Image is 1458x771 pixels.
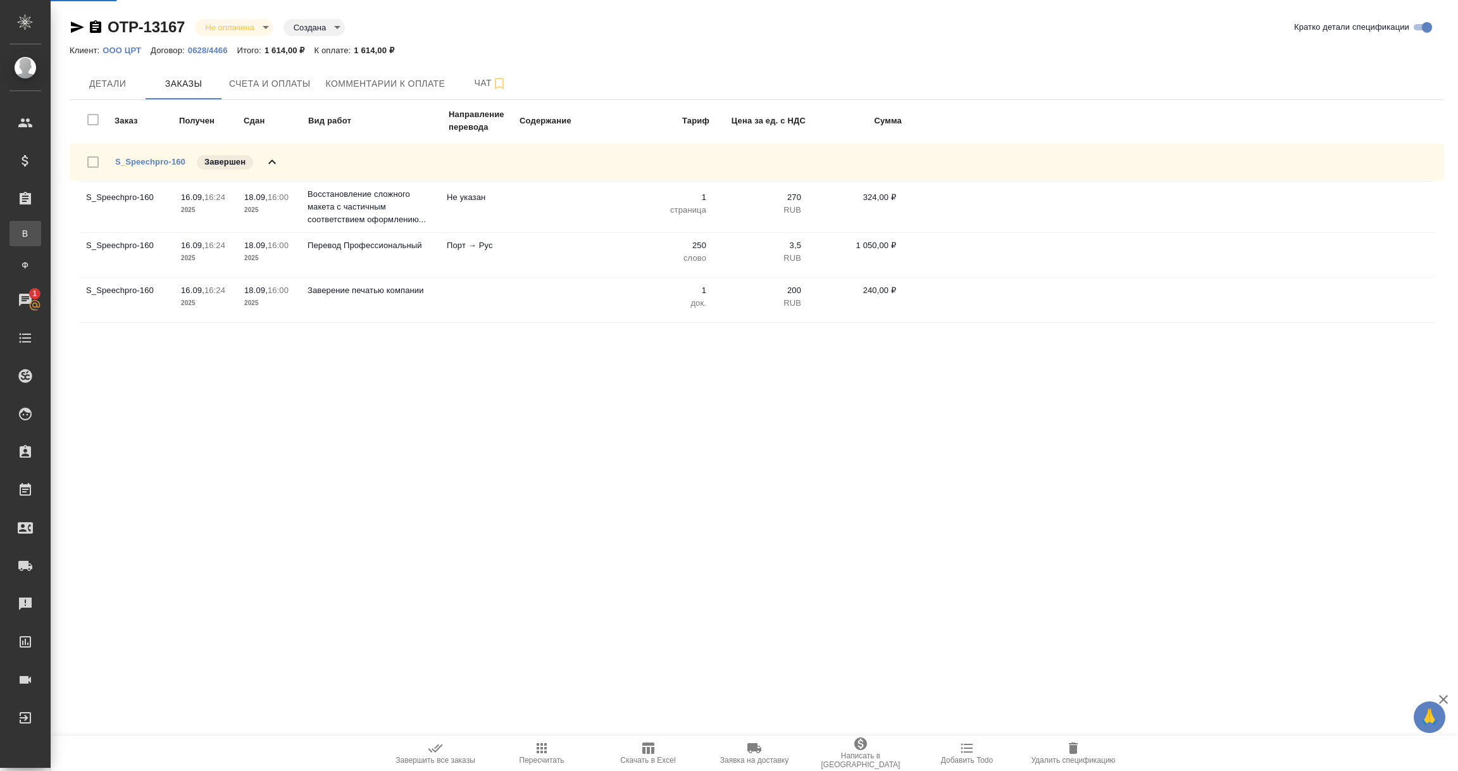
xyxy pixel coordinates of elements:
[244,241,268,250] p: 18.09,
[181,192,204,202] p: 16.09,
[807,108,902,134] td: Сумма
[108,18,185,35] a: OTP-13167
[181,285,204,295] p: 16.09,
[201,22,258,33] button: Не оплачена
[492,76,507,91] svg: Подписаться
[188,46,237,55] p: 0628/4466
[268,192,289,202] p: 16:00
[520,756,564,765] span: Пересчитать
[204,241,225,250] p: 16:24
[814,239,896,252] p: 1 050,00 ₽
[719,191,801,204] p: 270
[620,756,675,765] span: Скачать в Excel
[151,46,188,55] p: Договор:
[204,285,225,295] p: 16:24
[1031,756,1115,765] span: Удалить спецификацию
[624,252,706,265] p: слово
[720,756,788,765] span: Заявка на доставку
[283,19,345,36] div: Не оплачена
[3,284,47,316] a: 1
[489,736,595,771] button: Пересчитать
[624,297,706,310] p: док.
[178,108,242,134] td: Получен
[181,241,204,250] p: 16.09,
[814,284,896,297] p: 240,00 ₽
[719,204,801,216] p: RUB
[711,108,806,134] td: Цена за ед. с НДС
[188,44,237,55] a: 0628/4466
[315,46,354,55] p: К оплате:
[229,76,311,92] span: Счета и оплаты
[103,44,151,55] a: OOO ЦРТ
[88,20,103,35] button: Скопировать ссылку
[237,46,265,55] p: Итого:
[308,284,434,297] p: Заверение печатью компании
[80,278,175,322] td: S_Speechpro-160
[1020,736,1126,771] button: Удалить спецификацию
[701,736,807,771] button: Заявка на доставку
[265,46,315,55] p: 1 614,00 ₽
[80,185,175,229] td: S_Speechpro-160
[595,736,701,771] button: Скачать в Excel
[114,108,177,134] td: Заказ
[914,736,1020,771] button: Добавить Todo
[268,285,289,295] p: 16:00
[1414,701,1445,733] button: 🙏
[807,736,914,771] button: Написать в [GEOGRAPHIC_DATA]
[115,157,185,166] a: S_Speechpro-160
[268,241,289,250] p: 16:00
[814,191,896,204] p: 324,00 ₽
[70,20,85,35] button: Скопировать ссылку для ЯМессенджера
[308,188,434,226] p: Восстановление сложного макета с частичным соответствием оформлению...
[326,76,445,92] span: Комментарии к оплате
[719,239,801,252] p: 3,5
[70,46,103,55] p: Клиент:
[290,22,330,33] button: Создана
[815,751,906,769] span: Написать в [GEOGRAPHIC_DATA]
[9,253,41,278] a: Ф
[204,192,225,202] p: 16:24
[448,108,518,134] td: Направление перевода
[181,204,232,216] p: 2025
[460,75,521,91] span: Чат
[624,191,706,204] p: 1
[354,46,404,55] p: 1 614,00 ₽
[25,287,44,300] span: 1
[440,233,510,277] td: Порт → Рус
[1419,704,1440,730] span: 🙏
[244,192,268,202] p: 18.09,
[103,46,151,55] p: OOO ЦРТ
[244,285,268,295] p: 18.09,
[244,297,295,310] p: 2025
[941,756,993,765] span: Добавить Todo
[243,108,306,134] td: Сдан
[77,76,138,92] span: Детали
[440,185,510,229] td: Не указан
[70,144,1444,180] div: S_Speechpro-160Завершен
[204,156,246,168] p: Завершен
[308,108,447,134] td: Вид работ
[153,76,214,92] span: Заказы
[1294,21,1409,34] span: Кратко детали спецификации
[624,284,706,297] p: 1
[624,239,706,252] p: 250
[80,233,175,277] td: S_Speechpro-160
[621,108,710,134] td: Тариф
[719,297,801,310] p: RUB
[9,221,41,246] a: В
[719,252,801,265] p: RUB
[308,239,434,252] p: Перевод Профессиональный
[16,227,35,240] span: В
[181,252,232,265] p: 2025
[396,756,475,765] span: Завершить все заказы
[719,284,801,297] p: 200
[195,19,273,36] div: Не оплачена
[244,252,295,265] p: 2025
[181,297,232,310] p: 2025
[624,204,706,216] p: страница
[16,259,35,272] span: Ф
[519,108,620,134] td: Содержание
[244,204,295,216] p: 2025
[382,736,489,771] button: Завершить все заказы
